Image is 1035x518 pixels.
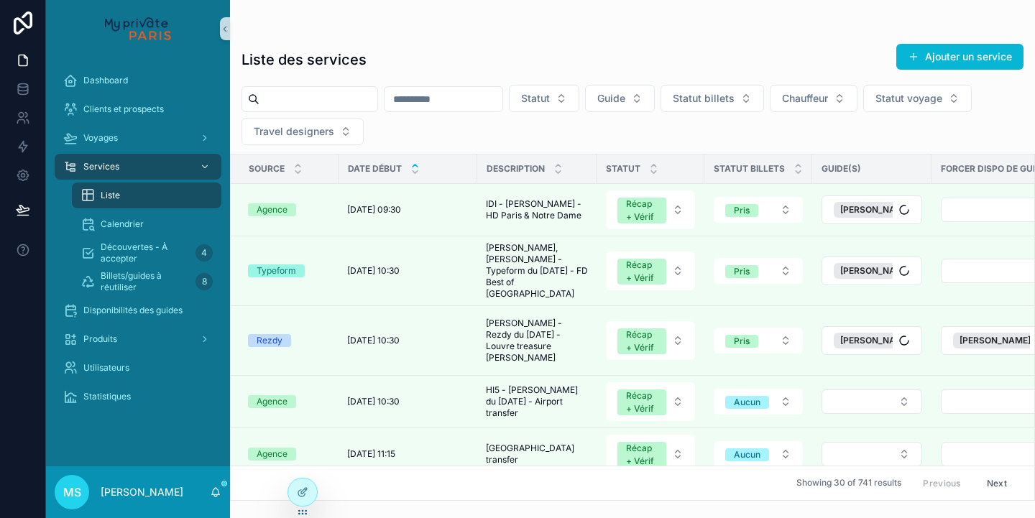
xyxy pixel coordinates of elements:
[863,85,972,112] button: Select Button
[72,240,221,266] a: Découvertes - À accepter4
[55,355,221,381] a: Utilisateurs
[55,68,221,93] a: Dashboard
[714,441,803,467] button: Select Button
[347,448,395,460] span: [DATE] 11:15
[55,96,221,122] a: Clients et prospects
[834,263,932,279] button: Unselect 15
[822,389,922,414] button: Select Button
[606,190,695,229] button: Select Button
[487,163,545,175] span: Description
[626,389,658,415] div: Récap + Vérif
[606,321,695,360] button: Select Button
[348,163,402,175] span: Date début
[83,103,164,115] span: Clients et prospects
[347,204,401,216] span: [DATE] 09:30
[72,182,221,208] a: Liste
[734,335,750,348] div: Pris
[347,335,400,346] span: [DATE] 10:30
[626,442,658,468] div: Récap + Vérif
[840,204,911,216] span: [PERSON_NAME]
[606,435,695,473] button: Select Button
[83,75,128,86] span: Dashboard
[626,198,658,223] div: Récap + Vérif
[734,396,760,409] div: Aucun
[249,163,285,175] span: Source
[734,448,760,461] div: Aucun
[714,258,803,284] button: Select Button
[626,328,658,354] div: Récap + Vérif
[55,125,221,151] a: Voyages
[977,472,1017,494] button: Next
[83,333,117,345] span: Produits
[83,161,119,172] span: Services
[101,241,190,264] span: Découvertes - À accepter
[606,163,640,175] span: Statut
[840,265,911,277] span: [PERSON_NAME]
[714,328,803,353] button: Select Button
[486,242,588,300] span: [PERSON_NAME], [PERSON_NAME] - Typeform du [DATE] - FD Best of [GEOGRAPHIC_DATA]
[347,265,400,277] span: [DATE] 10:30
[822,442,922,466] button: Select Button
[101,218,144,230] span: Calendrier
[257,448,287,461] div: Agence
[597,91,625,106] span: Guide
[822,256,922,285] button: Select Button
[822,195,922,224] button: Select Button
[661,85,764,112] button: Select Button
[834,333,932,348] button: Unselect 13
[606,251,695,290] button: Select Button
[486,198,588,221] span: IDI - [PERSON_NAME] - HD Paris & Notre Dame
[257,395,287,408] div: Agence
[585,85,655,112] button: Select Button
[254,124,334,139] span: Travel designers
[960,335,1031,346] span: [PERSON_NAME]
[83,362,129,374] span: Utilisateurs
[55,154,221,180] a: Services
[55,384,221,410] a: Statistiques
[486,318,588,364] span: [PERSON_NAME] - Rezdy du [DATE] - Louvre treasure [PERSON_NAME]
[714,163,785,175] span: Statut billets
[486,443,588,466] span: [GEOGRAPHIC_DATA] transfer
[63,484,81,501] span: MS
[195,273,213,290] div: 8
[840,335,911,346] span: [PERSON_NAME]
[509,85,579,112] button: Select Button
[257,264,296,277] div: Typeform
[796,478,901,489] span: Showing 30 of 741 results
[105,17,170,40] img: App logo
[195,244,213,262] div: 4
[83,305,183,316] span: Disponibilités des guides
[673,91,735,106] span: Statut billets
[83,132,118,144] span: Voyages
[101,485,183,499] p: [PERSON_NAME]
[734,265,750,278] div: Pris
[875,91,942,106] span: Statut voyage
[714,389,803,415] button: Select Button
[55,297,221,323] a: Disponibilités des guides
[83,391,131,402] span: Statistiques
[241,50,367,70] h1: Liste des services
[257,334,282,347] div: Rezdy
[734,204,750,217] div: Pris
[72,269,221,295] a: Billets/guides à réutiliser8
[55,326,221,352] a: Produits
[834,202,932,218] button: Unselect 106
[101,270,190,293] span: Billets/guides à réutiliser
[521,91,550,106] span: Statut
[626,259,658,285] div: Récap + Vérif
[257,203,287,216] div: Agence
[822,326,922,355] button: Select Button
[606,382,695,421] button: Select Button
[486,384,588,419] span: HI5 - [PERSON_NAME] du [DATE] - Airport transfer
[770,85,857,112] button: Select Button
[347,396,400,407] span: [DATE] 10:30
[822,163,861,175] span: Guide(s)
[72,211,221,237] a: Calendrier
[896,44,1023,70] button: Ajouter un service
[714,197,803,223] button: Select Button
[46,57,230,428] div: scrollable content
[241,118,364,145] button: Select Button
[782,91,828,106] span: Chauffeur
[101,190,120,201] span: Liste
